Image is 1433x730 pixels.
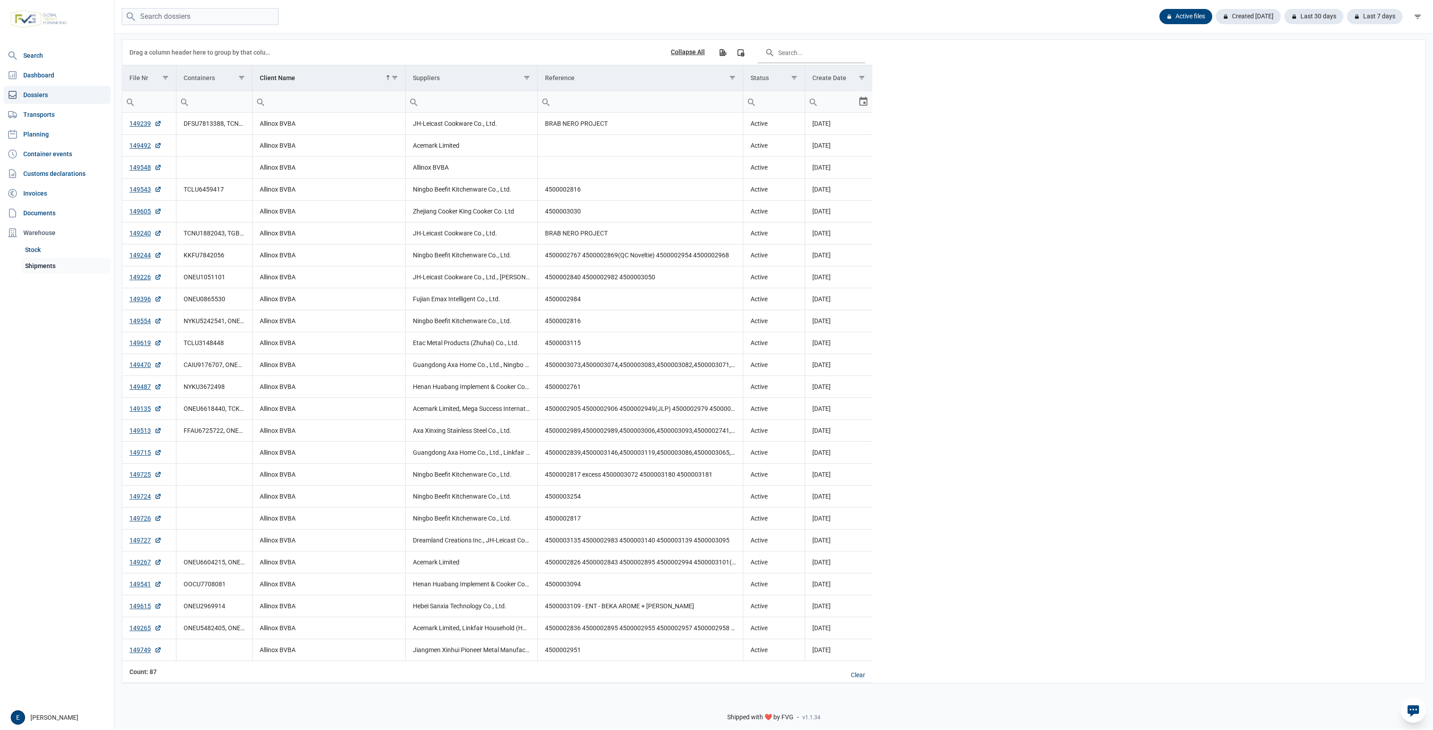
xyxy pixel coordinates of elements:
[743,529,805,551] td: Active
[176,65,252,91] td: Column Containers
[812,339,831,346] span: [DATE]
[11,710,25,725] button: E
[129,536,162,545] a: 149727
[405,442,537,464] td: Guangdong Axa Home Co., Ltd., Linkfair Household (HK) Ltd.
[537,266,743,288] td: 4500002840 4500002982 4500003050
[537,464,743,486] td: 4500002817 excess 4500003072 4500003180 4500003181
[405,354,537,376] td: Guangdong Axa Home Co., Ltd., Ningbo Sidengli Import and Export Co., Ltd.
[812,559,831,566] span: [DATE]
[805,65,872,91] td: Column Create Date
[162,74,169,81] span: Show filter options for column 'File Nr'
[405,91,537,113] td: Filter cell
[129,338,162,347] a: 149619
[405,551,537,573] td: Acemark Limited
[743,508,805,529] td: Active
[743,135,805,157] td: Active
[743,113,805,135] td: Active
[537,65,743,91] td: Column Reference
[4,165,111,183] a: Customs declarations
[537,332,743,354] td: 4500003115
[176,266,252,288] td: ONEU1051101
[252,573,405,595] td: Allinox BVBA
[129,558,162,567] a: 149267
[252,157,405,179] td: Allinox BVBA
[129,273,162,282] a: 149226
[743,573,805,595] td: Active
[129,404,162,413] a: 149135
[405,201,537,222] td: Zhejiang Cooker King Cooker Co. Ltd
[405,65,537,91] td: Column Suppliers
[129,426,162,435] a: 149513
[743,617,805,639] td: Active
[176,244,252,266] td: KKFU7842056
[252,529,405,551] td: Allinox BVBA
[743,639,805,661] td: Active
[729,74,736,81] span: Show filter options for column 'Reference'
[4,125,111,143] a: Planning
[122,65,176,91] td: Column File Nr
[812,74,846,81] div: Create Date
[537,639,743,661] td: 4500002951
[176,113,252,135] td: DFSU7813388, TCNU1982530, TEMU7064960, TEMU7667259, TGBU5092643, TGBU6053282, YMLU8630416, YMLU89...
[545,74,575,81] div: Reference
[405,420,537,442] td: Axa Xinxing Stainless Steel Co., Ltd.
[176,420,252,442] td: FFAU6725722, ONEU1842530, ONEU5381251, ONEU5382772, ONEU5598186, TCNU4084010, TCNU6106280
[129,382,162,391] a: 149487
[812,537,831,544] span: [DATE]
[406,91,537,112] input: Filter cell
[812,493,831,500] span: [DATE]
[176,91,252,112] input: Filter cell
[176,332,252,354] td: TCLU3148448
[252,376,405,398] td: Allinox BVBA
[405,529,537,551] td: Dreamland Creations Inc., JH-Leicast Cookware Co., Ltd.
[743,442,805,464] td: Active
[743,266,805,288] td: Active
[252,244,405,266] td: Allinox BVBA
[743,179,805,201] td: Active
[405,157,537,179] td: Allinox BVBA
[537,486,743,508] td: 4500003254
[812,427,831,434] span: [DATE]
[743,464,805,486] td: Active
[7,7,71,31] img: FVG - Global freight forwarding
[537,179,743,201] td: 4500002816
[743,595,805,617] td: Active
[812,471,831,478] span: [DATE]
[537,617,743,639] td: 4500002836 4500002895 4500002955 4500002957 4500002958 4500003021(JLP) 4500003032(JLP) 4500003033...
[129,667,169,676] div: File Nr Count: 87
[176,91,193,112] div: Search box
[405,135,537,157] td: Acemark Limited
[743,551,805,573] td: Active
[743,244,805,266] td: Active
[129,602,162,610] a: 149615
[129,207,162,216] a: 149605
[537,551,743,573] td: 4500002826 4500002843 4500002895 4500002994 4500003101(Printed BOX)
[727,713,794,721] span: Shipped with ❤️ by FVG
[129,229,162,238] a: 149240
[812,624,831,632] span: [DATE]
[523,74,530,81] span: Show filter options for column 'Suppliers'
[252,442,405,464] td: Allinox BVBA
[252,398,405,420] td: Allinox BVBA
[537,288,743,310] td: 4500002984
[805,91,872,113] td: Filter cell
[405,639,537,661] td: Jiangmen Xinhui Pioneer Metal Manufacturing Co., Ltd.
[537,595,743,617] td: 4500003109 - ENT - BEKA AROME + [PERSON_NAME]
[714,44,730,60] div: Export all data to Excel
[1347,9,1403,24] div: Last 7 days
[1216,9,1281,24] div: Created [DATE]
[253,91,269,112] div: Search box
[405,113,537,135] td: JH-Leicast Cookware Co., Ltd.
[812,186,831,193] span: [DATE]
[129,74,148,81] div: File Nr
[537,420,743,442] td: 4500002989,4500002989,4500003006,4500003093,4500002741,4500002791,4500002791,4500002837,450000283...
[537,91,743,113] td: Filter cell
[405,288,537,310] td: Fujian Emax Intelligent Co., Ltd.
[844,668,872,683] div: Clear
[129,251,162,260] a: 149244
[743,91,759,112] div: Search box
[176,222,252,244] td: TCNU1882043, TGBU5163686, TGBU5417097, YMMU6928730
[391,74,398,81] span: Show filter options for column 'Client Name'
[733,44,749,60] div: Column Chooser
[176,91,252,113] td: Filter cell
